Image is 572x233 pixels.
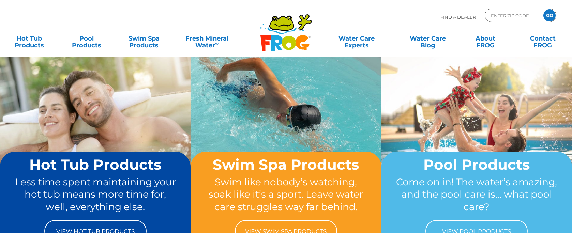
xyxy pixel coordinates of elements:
[179,32,235,45] a: Fresh MineralWater∞
[13,157,178,172] h2: Hot Tub Products
[320,32,393,45] a: Water CareExperts
[463,32,508,45] a: AboutFROG
[521,32,565,45] a: ContactFROG
[64,32,109,45] a: PoolProducts
[394,176,559,213] p: Come on in! The water’s amazing, and the pool care is… what pool care?
[406,32,450,45] a: Water CareBlog
[440,9,476,26] p: Find A Dealer
[381,57,572,199] img: home-banner-pool-short
[394,157,559,172] h2: Pool Products
[215,41,219,46] sup: ∞
[543,9,556,21] input: GO
[191,57,381,199] img: home-banner-swim-spa-short
[122,32,166,45] a: Swim SpaProducts
[490,11,536,20] input: Zip Code Form
[13,176,178,213] p: Less time spent maintaining your hot tub means more time for, well, everything else.
[204,157,368,172] h2: Swim Spa Products
[204,176,368,213] p: Swim like nobody’s watching, soak like it’s a sport. Leave water care struggles way far behind.
[7,32,51,45] a: Hot TubProducts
